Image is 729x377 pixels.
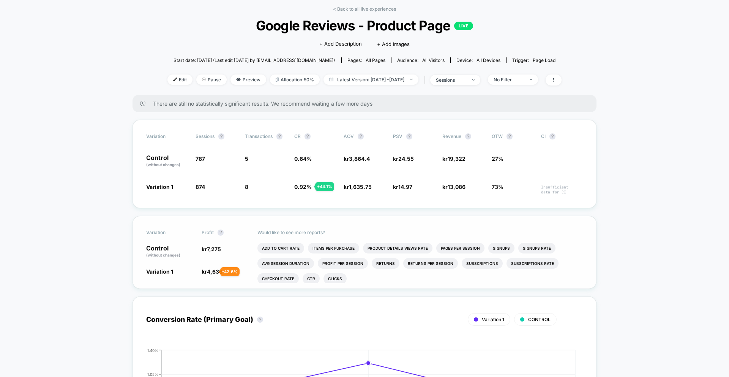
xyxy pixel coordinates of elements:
button: ? [218,230,224,236]
span: Variation 1 [146,268,173,275]
div: sessions [436,77,466,83]
span: 73% [492,184,503,190]
span: 7,275 [207,246,221,252]
span: Variation 1 [146,184,173,190]
span: 8 [245,184,248,190]
li: Signups Rate [518,243,555,253]
span: --- [541,157,583,168]
p: Control [146,245,194,258]
tspan: 1.40% [147,348,158,352]
button: ? [465,133,471,139]
span: CI [541,133,583,139]
span: 19,322 [448,155,465,162]
span: There are still no statistically significant results. We recommend waiting a few more days [153,100,581,107]
span: Allocation: 50% [270,74,320,85]
span: Revenue [442,133,461,139]
button: ? [507,133,513,139]
button: ? [358,133,364,139]
span: 874 [196,184,205,190]
div: Audience: [397,57,445,63]
div: No Filter [494,77,524,82]
tspan: 1.05% [147,372,158,377]
span: 5 [245,155,248,162]
button: ? [218,133,224,139]
li: Ctr [303,273,320,284]
div: Trigger: [512,57,555,63]
span: kr [344,184,372,190]
span: Sessions [196,133,215,139]
span: kr [442,184,465,190]
span: 13,086 [448,184,465,190]
li: Product Details Views Rate [363,243,432,253]
span: (without changes) [146,253,180,257]
span: 14.97 [398,184,412,190]
a: < Back to all live experiences [333,6,396,12]
span: Preview [230,74,266,85]
span: Page Load [533,57,555,63]
span: Google Reviews - Product Page [187,17,542,33]
img: calendar [329,78,333,81]
span: kr [393,155,414,162]
button: ? [406,133,412,139]
li: Subscriptions [462,258,503,269]
span: (without changes) [146,162,180,167]
span: 0.64 % [294,155,312,162]
span: Transactions [245,133,273,139]
span: 4,636 [207,268,222,275]
span: + Add Description [319,40,362,48]
img: end [202,78,206,81]
p: Would like to see more reports? [257,230,583,235]
li: Returns [372,258,399,269]
li: Add To Cart Rate [257,243,304,253]
span: CR [294,133,301,139]
div: Pages: [347,57,385,63]
li: Avg Session Duration [257,258,314,269]
button: ? [305,133,311,139]
img: edit [173,78,177,81]
span: PSV [393,133,402,139]
p: LIVE [454,22,473,30]
li: Signups [488,243,514,253]
li: Checkout Rate [257,273,299,284]
span: Device: [450,57,506,63]
span: Variation [146,133,188,139]
span: kr [344,155,370,162]
li: Clicks [323,273,347,284]
img: end [530,79,532,80]
span: Insufficient data for CI [541,185,583,195]
span: kr [202,246,221,252]
button: ? [257,317,263,323]
button: ? [276,133,282,139]
span: Edit [167,74,193,85]
div: + 44.1 % [315,182,334,191]
span: 0.92 % [294,184,312,190]
li: Profit Per Session [318,258,368,269]
span: kr [393,184,412,190]
span: kr [442,155,465,162]
span: AOV [344,133,354,139]
span: Profit [202,230,214,235]
span: CONTROL [528,317,551,322]
li: Subscriptions Rate [507,258,559,269]
span: All Visitors [422,57,445,63]
span: 3,864.4 [349,155,370,162]
span: 1,635.75 [349,184,372,190]
img: end [410,79,413,80]
img: end [472,79,475,81]
span: 27% [492,155,503,162]
span: kr [202,268,222,275]
span: Variation 1 [482,317,504,322]
span: all devices [477,57,500,63]
span: Latest Version: [DATE] - [DATE] [323,74,418,85]
span: + Add Images [377,41,410,47]
span: OTW [492,133,533,139]
span: | [422,74,430,86]
button: ? [549,133,555,139]
span: Variation [146,230,188,236]
span: Start date: [DATE] (Last edit [DATE] by [EMAIL_ADDRESS][DOMAIN_NAME]) [174,57,335,63]
img: rebalance [276,78,279,82]
span: 787 [196,155,205,162]
span: Pause [196,74,227,85]
p: Control [146,155,188,168]
li: Items Per Purchase [308,243,359,253]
